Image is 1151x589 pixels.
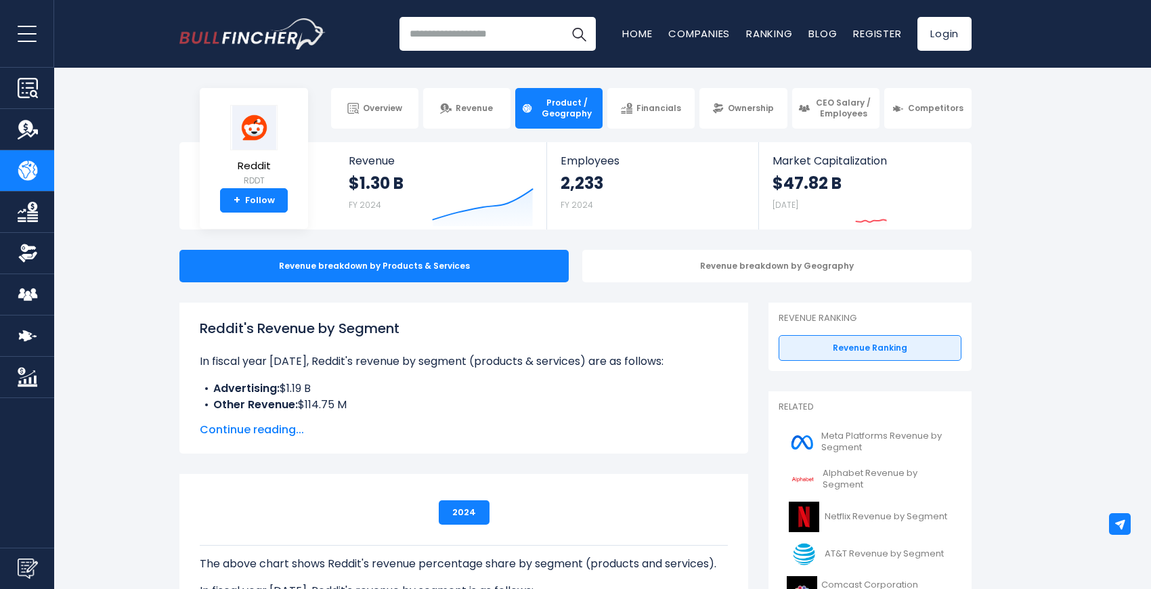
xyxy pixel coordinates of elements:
[787,502,821,532] img: NFLX logo
[179,250,569,282] div: Revenue breakdown by Products & Services
[230,160,278,172] span: Reddit
[746,26,792,41] a: Ranking
[823,468,953,491] span: Alphabet Revenue by Segment
[200,318,728,339] h1: Reddit's Revenue by Segment
[179,18,326,49] img: Bullfincher logo
[853,26,901,41] a: Register
[230,104,278,189] a: Reddit RDDT
[668,26,730,41] a: Companies
[179,18,325,49] a: Go to homepage
[699,88,787,129] a: Ownership
[582,250,972,282] div: Revenue breakdown by Geography
[349,173,404,194] strong: $1.30 B
[779,313,961,324] p: Revenue Ranking
[779,498,961,536] a: Netflix Revenue by Segment
[808,26,837,41] a: Blog
[779,424,961,461] a: Meta Platforms Revenue by Segment
[18,243,38,263] img: Ownership
[779,335,961,361] a: Revenue Ranking
[773,173,842,194] strong: $47.82 B
[349,154,534,167] span: Revenue
[363,103,402,114] span: Overview
[335,142,547,230] a: Revenue $1.30 B FY 2024
[200,353,728,370] p: In fiscal year [DATE], Reddit's revenue by segment (products & services) are as follows:
[825,511,947,523] span: Netflix Revenue by Segment
[562,17,596,51] button: Search
[561,154,744,167] span: Employees
[456,103,493,114] span: Revenue
[213,380,280,396] b: Advertising:
[779,401,961,413] p: Related
[349,199,381,211] small: FY 2024
[561,199,593,211] small: FY 2024
[636,103,681,114] span: Financials
[787,427,817,458] img: META logo
[607,88,695,129] a: Financials
[825,548,944,560] span: AT&T Revenue by Segment
[200,556,728,572] p: The above chart shows Reddit's revenue percentage share by segment (products and services).
[439,500,490,525] button: 2024
[423,88,511,129] a: Revenue
[537,97,596,118] span: Product / Geography
[779,536,961,573] a: AT&T Revenue by Segment
[561,173,603,194] strong: 2,233
[515,88,603,129] a: Product / Geography
[200,380,728,397] li: $1.19 B
[773,199,798,211] small: [DATE]
[230,175,278,187] small: RDDT
[908,103,963,114] span: Competitors
[234,194,240,206] strong: +
[779,461,961,498] a: Alphabet Revenue by Segment
[787,464,819,495] img: GOOGL logo
[821,431,953,454] span: Meta Platforms Revenue by Segment
[773,154,957,167] span: Market Capitalization
[814,97,873,118] span: CEO Salary / Employees
[200,397,728,413] li: $114.75 M
[547,142,758,230] a: Employees 2,233 FY 2024
[787,539,821,569] img: T logo
[728,103,774,114] span: Ownership
[622,26,652,41] a: Home
[220,188,288,213] a: +Follow
[200,422,728,438] span: Continue reading...
[792,88,879,129] a: CEO Salary / Employees
[331,88,418,129] a: Overview
[213,397,298,412] b: Other Revenue:
[759,142,970,230] a: Market Capitalization $47.82 B [DATE]
[917,17,972,51] a: Login
[884,88,972,129] a: Competitors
